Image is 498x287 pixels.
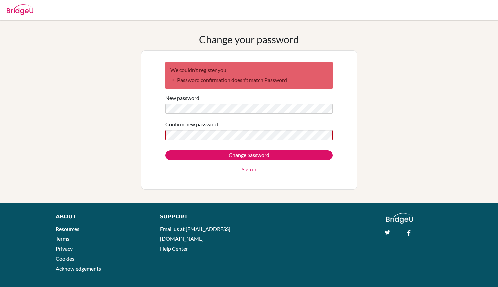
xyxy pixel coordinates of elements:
[56,226,79,232] a: Resources
[386,213,413,224] img: logo_white@2x-f4f0deed5e89b7ecb1c2cc34c3e3d731f90f0f143d5ea2071677605dd97b5244.png
[170,67,328,73] h2: We couldn't register you:
[165,150,333,160] input: Change password
[165,94,199,102] label: New password
[56,265,101,272] a: Acknowledgements
[56,255,74,262] a: Cookies
[56,245,73,252] a: Privacy
[56,235,69,242] a: Terms
[56,213,145,221] div: About
[199,33,299,45] h1: Change your password
[170,76,328,84] li: Password confirmation doesn't match Password
[242,165,256,173] a: Sign in
[160,245,188,252] a: Help Center
[160,226,230,242] a: Email us at [EMAIL_ADDRESS][DOMAIN_NAME]
[165,120,218,128] label: Confirm new password
[7,4,33,15] img: Bridge-U
[160,213,242,221] div: Support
